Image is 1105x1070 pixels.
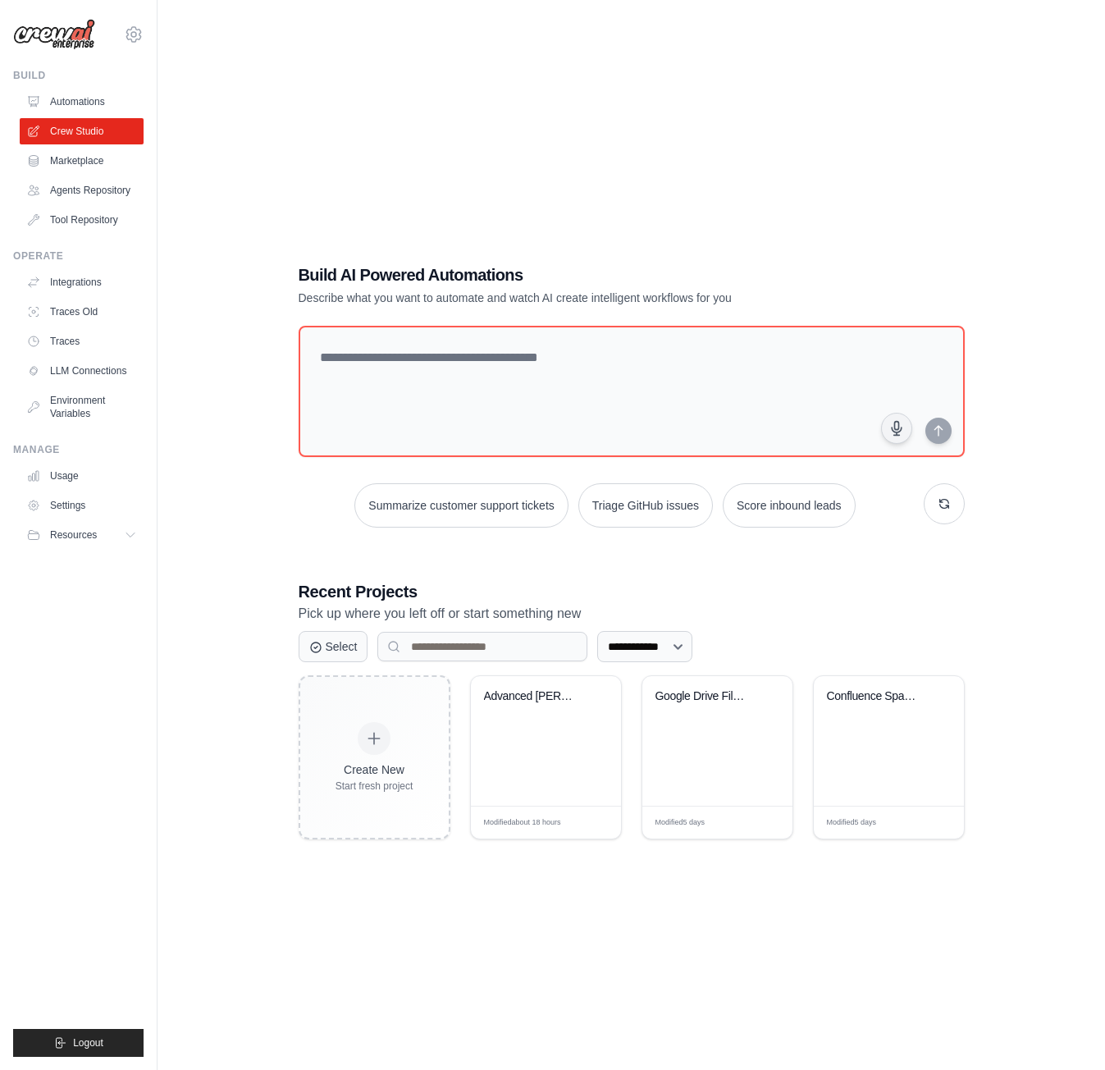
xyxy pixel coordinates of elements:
span: Logout [73,1036,103,1049]
div: Build [13,69,144,82]
h1: Build AI Powered Automations [299,263,850,286]
span: Modified 5 days [827,817,877,829]
p: Describe what you want to automate and watch AI create intelligent workflows for you [299,290,850,306]
button: Score inbound leads [723,483,856,528]
img: Logo [13,19,95,50]
a: Tool Repository [20,207,144,233]
a: LLM Connections [20,358,144,384]
span: Resources [50,528,97,542]
span: Edit [925,816,938,829]
span: Modified about 18 hours [484,817,561,829]
button: Triage GitHub issues [578,483,713,528]
div: Google Drive File Finder [655,689,755,704]
button: Resources [20,522,144,548]
div: Start fresh project [336,780,413,793]
div: Manage [13,443,144,456]
button: Click to speak your automation idea [881,413,912,444]
a: Integrations [20,269,144,295]
div: Create New [336,761,413,778]
span: Edit [582,816,596,829]
a: Settings [20,492,144,519]
div: Operate [13,249,144,263]
button: Get new suggestions [924,483,965,524]
span: Edit [753,816,767,829]
a: Marketplace [20,148,144,174]
span: Modified 5 days [655,817,705,829]
div: Advanced Trello Analytics with Movement Tracking [484,689,583,704]
a: Usage [20,463,144,489]
button: Select [299,631,368,662]
button: Logout [13,1029,144,1057]
a: Automations [20,89,144,115]
a: Environment Variables [20,387,144,427]
p: Pick up where you left off or start something new [299,603,965,624]
div: Confluence Space Search Automation [827,689,926,704]
a: Traces Old [20,299,144,325]
h3: Recent Projects [299,580,965,603]
a: Agents Repository [20,177,144,203]
button: Summarize customer support tickets [354,483,568,528]
a: Crew Studio [20,118,144,144]
a: Traces [20,328,144,354]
